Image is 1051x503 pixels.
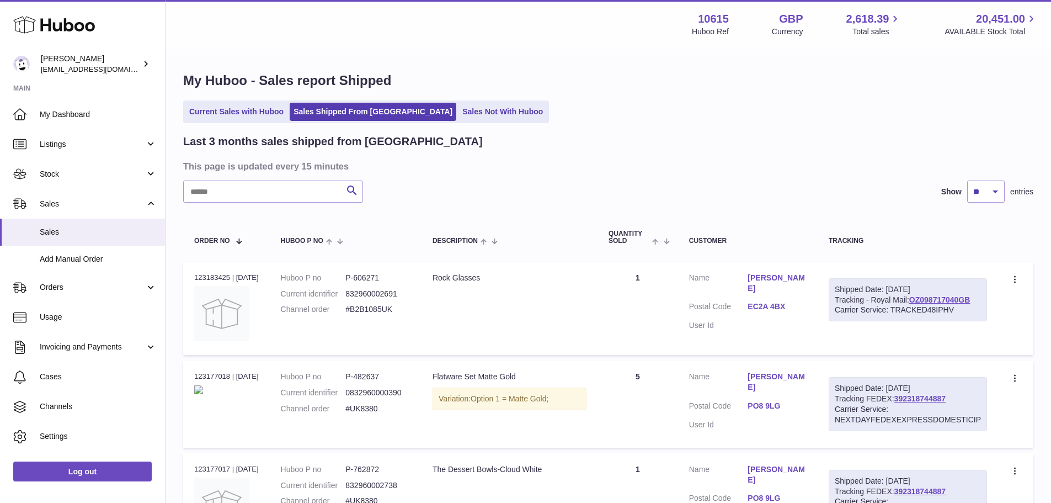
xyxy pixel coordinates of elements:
td: 1 [597,262,678,355]
a: Sales Not With Huboo [458,103,547,121]
span: Settings [40,431,157,442]
div: Carrier Service: TRACKED48IPHV [835,305,981,315]
div: Tracking FEDEX: [829,377,987,431]
a: [PERSON_NAME] [748,273,807,294]
dt: Huboo P no [281,464,346,475]
span: Huboo P no [281,237,323,245]
span: Add Manual Order [40,254,157,264]
dd: P-606271 [345,273,410,283]
div: Shipped Date: [DATE] [835,284,981,295]
h3: This page is updated every 15 minutes [183,160,1031,172]
div: Customer [689,237,807,245]
div: Shipped Date: [DATE] [835,383,981,394]
div: Tracking [829,237,987,245]
label: Show [941,187,962,197]
span: Description [433,237,478,245]
span: entries [1010,187,1033,197]
dt: Huboo P no [281,273,346,283]
a: 2,618.39 Total sales [846,12,902,37]
img: flatware-set-flatware-fable-home-456166.jpg [194,385,203,394]
span: Orders [40,282,145,293]
dd: P-762872 [345,464,410,475]
dd: P-482637 [345,372,410,382]
span: Invoicing and Payments [40,342,145,352]
dd: 832960002738 [345,480,410,491]
dt: Name [689,273,748,296]
span: My Dashboard [40,109,157,120]
dd: #UK8380 [345,404,410,414]
td: 5 [597,361,678,448]
span: Channels [40,401,157,412]
dt: Current identifier [281,388,346,398]
dd: 832960002691 [345,289,410,299]
dd: #B2B1085UK [345,304,410,315]
span: Quantity Sold [609,230,649,245]
dd: 0832960000390 [345,388,410,398]
img: internalAdmin-10615@internal.huboo.com [13,56,30,72]
dt: Name [689,464,748,488]
h2: Last 3 months sales shipped from [GEOGRAPHIC_DATA] [183,134,483,149]
dt: User Id [689,420,748,430]
span: Listings [40,139,145,150]
a: Current Sales with Huboo [185,103,287,121]
a: Log out [13,462,152,481]
div: [PERSON_NAME] [41,54,140,75]
a: Sales Shipped From [GEOGRAPHIC_DATA] [290,103,456,121]
span: Sales [40,199,145,209]
span: [EMAIL_ADDRESS][DOMAIN_NAME] [41,65,162,73]
dt: Postal Code [689,301,748,315]
div: Tracking - Royal Mail: [829,278,987,322]
div: Carrier Service: NEXTDAYFEDEXEXPRESSDOMESTICIP [835,404,981,425]
strong: GBP [779,12,803,27]
span: Cases [40,372,157,382]
div: Huboo Ref [692,27,729,37]
img: no-photo.jpg [194,286,249,341]
span: Usage [40,312,157,322]
span: 2,618.39 [846,12,889,27]
div: Currency [772,27,803,37]
span: Stock [40,169,145,179]
div: 123183425 | [DATE] [194,273,259,283]
div: 123177018 | [DATE] [194,372,259,382]
a: PO8 9LG [748,401,807,411]
a: 392318744887 [894,487,946,496]
span: AVAILABLE Stock Total [945,27,1038,37]
span: Sales [40,227,157,237]
span: 20,451.00 [976,12,1025,27]
dt: Postal Code [689,401,748,414]
div: Rock Glasses [433,273,586,283]
a: OZ098717040GB [909,295,970,304]
dt: Channel order [281,404,346,414]
dt: Current identifier [281,480,346,491]
a: 20,451.00 AVAILABLE Stock Total [945,12,1038,37]
dt: Channel order [281,304,346,315]
a: EC2A 4BX [748,301,807,312]
dt: Huboo P no [281,372,346,382]
div: The Dessert Bowls-Cloud White [433,464,586,475]
div: Variation: [433,388,586,410]
a: [PERSON_NAME] [748,464,807,485]
strong: 10615 [698,12,729,27]
span: Total sales [852,27,901,37]
a: [PERSON_NAME] [748,372,807,393]
span: Order No [194,237,230,245]
dt: User Id [689,320,748,331]
span: Option 1 = Matte Gold; [471,394,548,403]
h1: My Huboo - Sales report Shipped [183,72,1033,89]
dt: Current identifier [281,289,346,299]
div: Flatware Set Matte Gold [433,372,586,382]
div: Shipped Date: [DATE] [835,476,981,486]
dt: Name [689,372,748,395]
a: 392318744887 [894,394,946,403]
div: 123177017 | [DATE] [194,464,259,474]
